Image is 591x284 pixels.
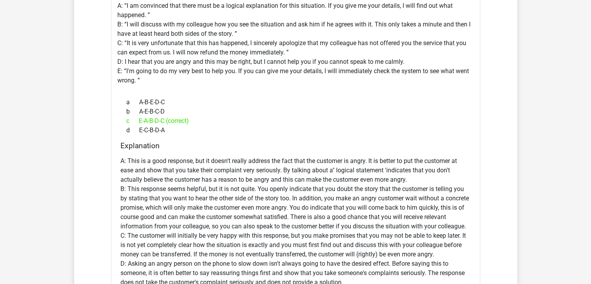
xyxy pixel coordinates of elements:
[120,116,471,126] div: E-A-B-D-C (correct)
[120,98,471,107] div: A-B-E-D-C
[126,126,139,135] span: d
[126,98,139,107] span: a
[120,126,471,135] div: E-C-B-D-A
[120,141,471,150] h4: Explanation
[126,116,139,126] span: c
[126,107,139,116] span: b
[120,107,471,116] div: A-E-B-C-D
